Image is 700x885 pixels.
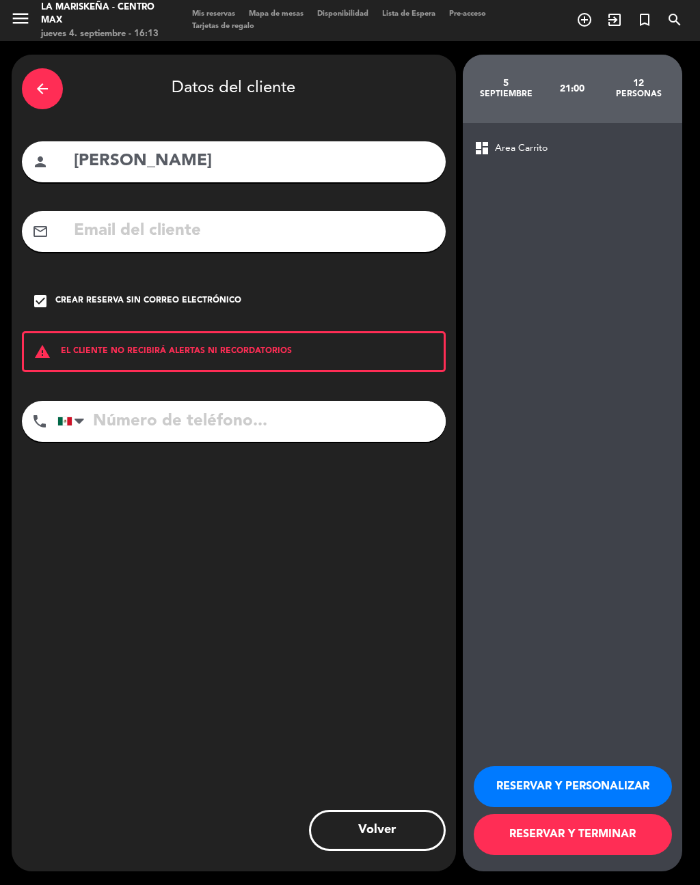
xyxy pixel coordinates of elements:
div: Mexico (México): +52 [58,402,90,441]
i: search [667,12,683,28]
div: Datos del cliente [22,65,446,113]
div: Crear reserva sin correo electrónico [55,294,241,308]
i: check_box [32,293,49,309]
div: 12 [606,78,672,89]
span: Pre-acceso [442,10,493,18]
i: turned_in_not [636,12,653,28]
span: Tarjetas de regalo [185,23,261,30]
input: Número de teléfono... [57,401,446,442]
button: RESERVAR Y TERMINAR [474,814,672,855]
span: Reserva especial [630,8,660,31]
i: person [32,154,49,170]
div: 21:00 [539,65,606,113]
div: jueves 4. septiembre - 16:13 [41,27,165,41]
button: menu [10,8,31,33]
input: Nombre del cliente [72,147,435,175]
span: dashboard [474,140,490,156]
span: Area Carrito [495,141,548,156]
i: phone [31,413,48,430]
div: EL CLIENTE NO RECIBIRÁ ALERTAS NI RECORDATORIOS [22,331,446,372]
div: personas [606,89,672,100]
span: Mapa de mesas [242,10,310,18]
i: add_circle_outline [576,12,593,28]
i: menu [10,8,31,29]
span: Disponibilidad [310,10,375,18]
i: mail_outline [32,223,49,240]
button: RESERVAR Y PERSONALIZAR [474,766,672,807]
span: WALK IN [600,8,630,31]
span: RESERVAR MESA [569,8,600,31]
button: Volver [309,810,446,851]
i: exit_to_app [606,12,623,28]
span: BUSCAR [660,8,690,31]
div: septiembre [473,89,539,100]
input: Email del cliente [72,217,435,245]
div: 5 [473,78,539,89]
div: La Mariskeña - Centro Max [41,1,165,27]
span: Lista de Espera [375,10,442,18]
i: warning [24,343,61,360]
i: arrow_back [34,81,51,97]
span: Mis reservas [185,10,242,18]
